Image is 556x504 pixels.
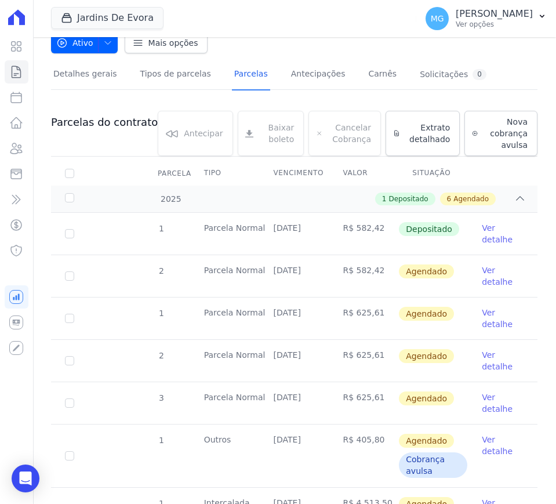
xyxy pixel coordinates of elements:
[399,434,454,448] span: Agendado
[447,194,452,204] span: 6
[51,115,158,129] h3: Parcelas do contrato
[482,116,528,151] span: Nova cobrança avulsa
[260,298,329,339] td: [DATE]
[65,229,74,238] input: Só é possível selecionar pagamentos em aberto
[399,222,459,236] span: Depositado
[190,255,260,297] td: Parcela Normal
[148,37,198,49] span: Mais opções
[329,161,398,186] th: Valor
[329,425,398,487] td: R$ 405,80
[65,271,74,281] input: default
[482,222,524,245] a: Ver detalhe
[260,340,329,382] td: [DATE]
[382,194,387,204] span: 1
[158,224,164,233] span: 1
[399,264,454,278] span: Agendado
[56,32,93,53] span: Ativo
[420,69,486,80] div: Solicitações
[51,32,118,53] button: Ativo
[138,60,213,90] a: Tipos de parcelas
[190,213,260,255] td: Parcela Normal
[366,60,399,90] a: Carnês
[190,161,260,186] th: Tipo
[158,393,164,403] span: 3
[482,264,524,288] a: Ver detalhe
[260,213,329,255] td: [DATE]
[399,349,454,363] span: Agendado
[12,465,39,492] div: Open Intercom Messenger
[144,162,205,185] div: Parcela
[417,60,489,90] a: Solicitações0
[329,298,398,339] td: R$ 625,61
[329,382,398,424] td: R$ 625,61
[482,391,524,415] a: Ver detalhe
[456,8,533,20] p: [PERSON_NAME]
[456,20,533,29] p: Ver opções
[464,111,537,156] a: Nova cobrança avulsa
[482,307,524,330] a: Ver detalhe
[260,382,329,424] td: [DATE]
[473,69,486,80] div: 0
[51,60,119,90] a: Detalhes gerais
[482,434,524,457] a: Ver detalhe
[260,425,329,487] td: [DATE]
[158,266,164,275] span: 2
[431,14,444,23] span: MG
[329,255,398,297] td: R$ 582,42
[65,398,74,408] input: default
[453,194,489,204] span: Agendado
[399,307,454,321] span: Agendado
[405,122,450,145] span: Extrato detalhado
[386,111,460,156] a: Extrato detalhado
[329,213,398,255] td: R$ 582,42
[289,60,348,90] a: Antecipações
[65,451,74,461] input: default
[65,314,74,323] input: default
[399,391,454,405] span: Agendado
[190,340,260,382] td: Parcela Normal
[125,32,208,53] a: Mais opções
[51,7,163,29] button: Jardins De Evora
[190,382,260,424] td: Parcela Normal
[416,2,556,35] button: MG [PERSON_NAME] Ver opções
[232,60,270,90] a: Parcelas
[482,349,524,372] a: Ver detalhe
[158,436,164,445] span: 1
[260,255,329,297] td: [DATE]
[190,298,260,339] td: Parcela Normal
[388,194,428,204] span: Depositado
[329,340,398,382] td: R$ 625,61
[398,161,468,186] th: Situação
[260,161,329,186] th: Vencimento
[65,356,74,365] input: default
[158,309,164,318] span: 1
[158,351,164,360] span: 2
[190,425,260,487] td: Outros
[399,452,467,478] span: Cobrança avulsa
